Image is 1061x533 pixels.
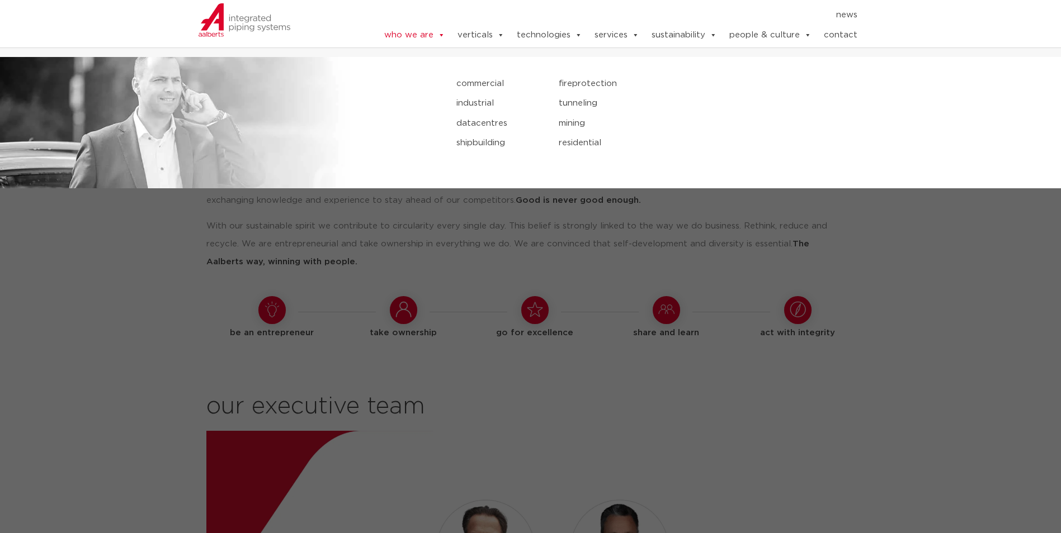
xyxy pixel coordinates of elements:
[836,6,857,24] a: news
[595,24,639,46] a: services
[212,324,332,342] h5: be an entrepreneur
[475,324,595,342] h5: go for excellence
[458,24,504,46] a: verticals
[350,6,858,24] nav: Menu
[606,324,727,342] h5: share and learn
[456,116,542,131] a: datacentres
[559,116,848,131] a: mining
[517,24,582,46] a: technologies
[206,393,864,420] h2: our executive team
[559,77,848,91] a: fireprotection
[456,77,542,91] a: commercial
[824,24,857,46] a: contact
[343,324,464,342] h5: take ownership
[456,136,542,150] a: shipbuilding
[652,24,717,46] a: sustainability
[559,136,848,150] a: residential
[516,196,641,204] strong: Good is never good enough.
[559,96,848,111] a: tunneling
[384,24,445,46] a: who we are
[729,24,812,46] a: people & culture
[738,324,858,342] h5: act with integrity
[206,217,847,271] p: With our sustainable spirit we contribute to circularity every single day. This belief is strongl...
[456,96,542,111] a: industrial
